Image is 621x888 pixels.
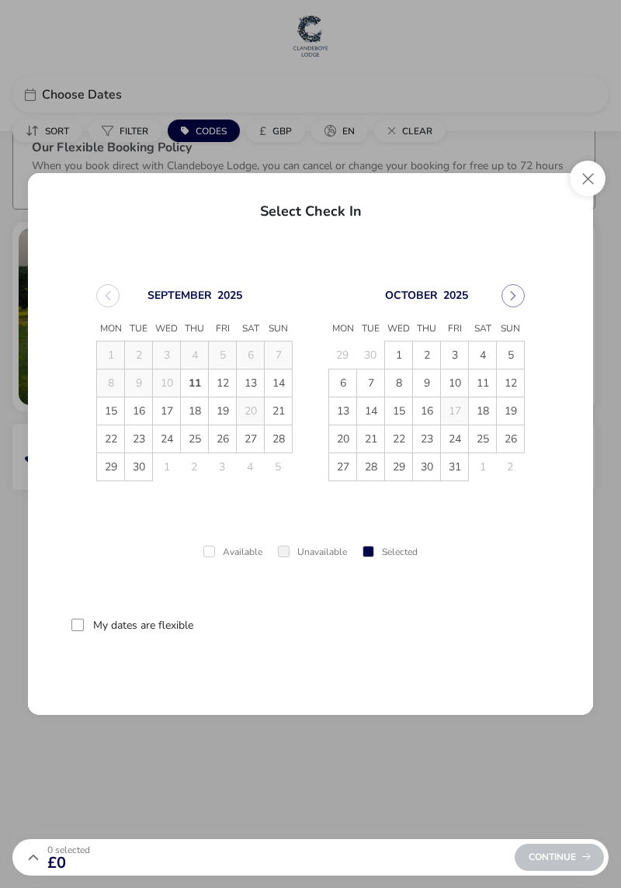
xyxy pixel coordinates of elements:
[265,342,293,369] td: 7
[237,425,264,453] span: 27
[357,342,385,369] td: 30
[265,453,293,481] td: 5
[97,425,124,453] span: 22
[469,369,497,397] td: 11
[153,425,180,453] span: 24
[413,453,441,481] td: 30
[125,453,152,480] span: 30
[413,342,440,369] span: 2
[47,855,90,871] span: £0
[209,369,237,397] td: 12
[441,342,469,369] td: 3
[153,425,181,453] td: 24
[529,852,591,862] span: Continue
[357,453,384,480] span: 28
[469,453,497,481] td: 1
[209,369,236,397] span: 12
[357,369,385,397] td: 7
[329,317,357,341] span: Mon
[497,425,525,453] td: 26
[497,397,524,425] span: 19
[441,369,468,397] span: 10
[469,342,496,369] span: 4
[413,397,440,425] span: 16
[469,369,496,397] span: 11
[153,453,181,481] td: 1
[153,369,181,397] td: 10
[265,425,293,453] td: 28
[237,453,265,481] td: 4
[237,317,265,341] span: Sat
[237,425,265,453] td: 27
[515,844,604,871] div: Continue
[97,397,124,425] span: 15
[265,397,293,425] td: 21
[497,425,524,453] span: 26
[181,317,209,341] span: Thu
[329,397,357,425] td: 13
[441,453,468,480] span: 31
[413,342,441,369] td: 2
[203,547,262,557] div: Available
[357,369,384,397] span: 7
[97,342,125,369] td: 1
[357,317,385,341] span: Tue
[413,425,440,453] span: 23
[209,317,237,341] span: Fri
[147,288,212,303] button: Choose Month
[181,453,209,481] td: 2
[209,397,236,425] span: 19
[181,369,209,397] td: 11
[209,397,237,425] td: 19
[181,342,209,369] td: 4
[181,425,208,453] span: 25
[265,397,292,425] span: 21
[47,844,90,856] span: 0 Selected
[385,425,412,453] span: 22
[181,425,209,453] td: 25
[497,397,525,425] td: 19
[181,397,208,425] span: 18
[125,342,153,369] td: 2
[97,369,125,397] td: 8
[441,425,468,453] span: 24
[265,369,292,397] span: 14
[329,369,356,397] span: 6
[329,425,356,453] span: 20
[570,161,605,196] button: Close
[441,453,469,481] td: 31
[97,397,125,425] td: 15
[357,397,384,425] span: 14
[441,369,469,397] td: 10
[413,369,440,397] span: 9
[469,342,497,369] td: 4
[265,317,293,341] span: Sun
[97,317,125,341] span: Mon
[357,425,384,453] span: 21
[385,317,413,341] span: Wed
[413,369,441,397] td: 9
[97,453,124,480] span: 29
[329,453,356,480] span: 27
[357,397,385,425] td: 14
[97,425,125,453] td: 22
[385,397,412,425] span: 15
[97,453,125,481] td: 29
[441,342,468,369] span: 3
[469,425,497,453] td: 25
[469,397,497,425] td: 18
[209,342,237,369] td: 5
[153,397,180,425] span: 17
[385,369,412,397] span: 8
[265,369,293,397] td: 14
[357,425,385,453] td: 21
[357,453,385,481] td: 28
[363,547,418,557] div: Selected
[125,425,152,453] span: 23
[237,369,265,397] td: 13
[497,342,524,369] span: 5
[265,425,292,453] span: 28
[497,453,525,481] td: 2
[93,620,193,631] label: My dates are flexible
[497,342,525,369] td: 5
